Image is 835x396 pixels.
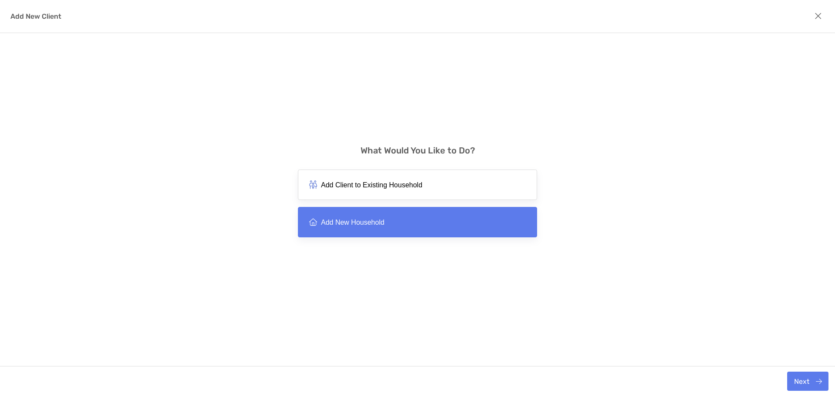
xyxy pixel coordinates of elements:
span: Add Client to Existing Household [321,181,422,189]
button: Add Client to Existing Household [298,170,537,200]
h4: Add New Client [10,12,61,20]
img: household [309,180,317,189]
img: blue house [309,218,317,226]
span: Add New Household [321,218,384,226]
h3: What Would You Like to Do? [361,145,475,156]
button: Add New Household [298,207,537,237]
button: Next [787,372,828,391]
